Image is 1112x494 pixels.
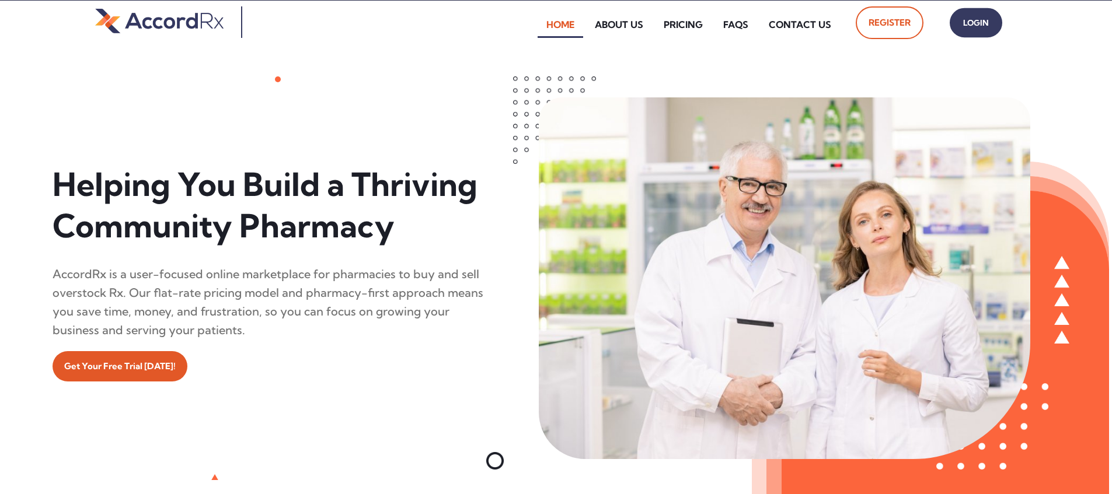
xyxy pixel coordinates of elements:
a: FAQs [714,11,757,38]
a: About Us [586,11,652,38]
h1: Helping You Build a Thriving Community Pharmacy [53,164,486,247]
a: Pricing [655,11,712,38]
a: Home [538,11,583,38]
img: default-logo [95,6,224,35]
a: Contact Us [760,11,840,38]
a: Login [950,8,1002,38]
a: Get Your Free Trial [DATE]! [53,351,187,381]
span: Get Your Free Trial [DATE]! [64,357,176,376]
span: Register [869,13,911,32]
div: AccordRx is a user-focused online marketplace for pharmacies to buy and sell overstock Rx. Our fl... [53,265,486,339]
span: Login [961,15,991,31]
a: Register [856,6,923,39]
